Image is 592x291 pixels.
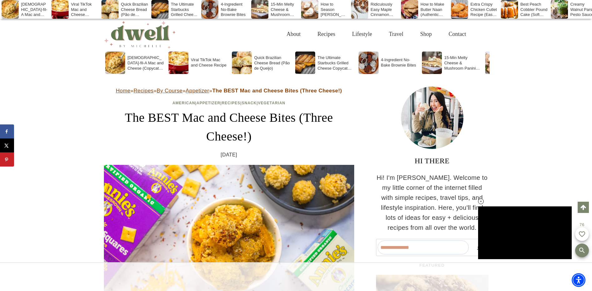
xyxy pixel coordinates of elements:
img: DWELL by michelle [104,20,176,48]
a: Lifestyle [344,24,380,44]
h1: The BEST Mac and Cheese Bites (Three Cheese!) [104,108,354,146]
a: Home [116,88,130,94]
a: Snack [242,101,257,105]
span: » » » » [116,88,342,94]
a: Vegetarian [258,101,286,105]
a: Scroll to top [578,202,589,213]
a: Recipes [222,101,240,105]
span: | | | | [173,101,286,105]
a: Travel [380,24,412,44]
nav: Primary Navigation [278,24,474,44]
iframe: Advertisement [385,62,479,250]
iframe: Advertisement [246,269,346,285]
a: Appetizer [197,101,220,105]
a: Recipes [134,88,154,94]
a: American [173,101,195,105]
a: By Course [157,88,183,94]
div: Accessibility Menu [572,273,585,287]
a: Shop [412,24,440,44]
a: Contact [440,24,475,44]
a: Appetizer [186,88,209,94]
time: [DATE] [221,151,237,159]
strong: The BEST Mac and Cheese Bites (Three Cheese!) [212,88,342,94]
a: About [278,24,309,44]
a: Recipes [309,24,344,44]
